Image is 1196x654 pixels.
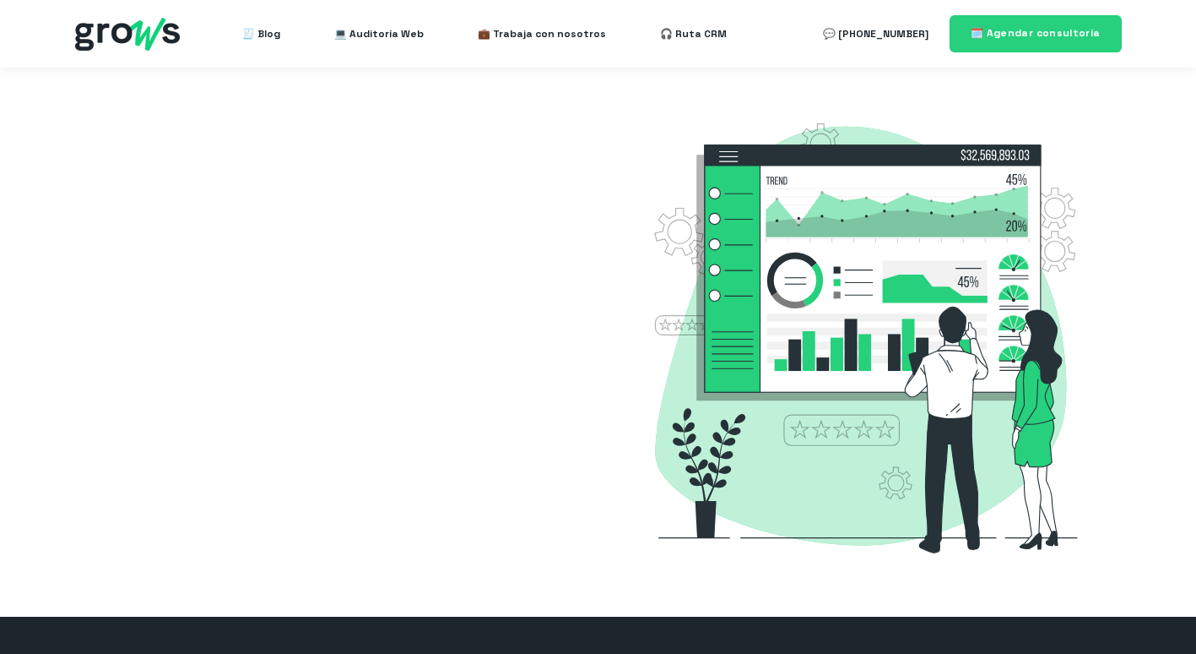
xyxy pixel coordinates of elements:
span: 🗓️ Agendar consultoría [971,26,1101,40]
a: 🧾 Blog [242,17,280,51]
a: 💼 Trabaja con nosotros [478,17,606,51]
a: 💻 Auditoría Web [334,17,424,51]
img: grows - hubspot [75,18,180,51]
a: 💬 [PHONE_NUMBER] [823,17,928,51]
a: 🎧 Ruta CRM [660,17,727,51]
a: 🗓️ Agendar consultoría [950,15,1122,52]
